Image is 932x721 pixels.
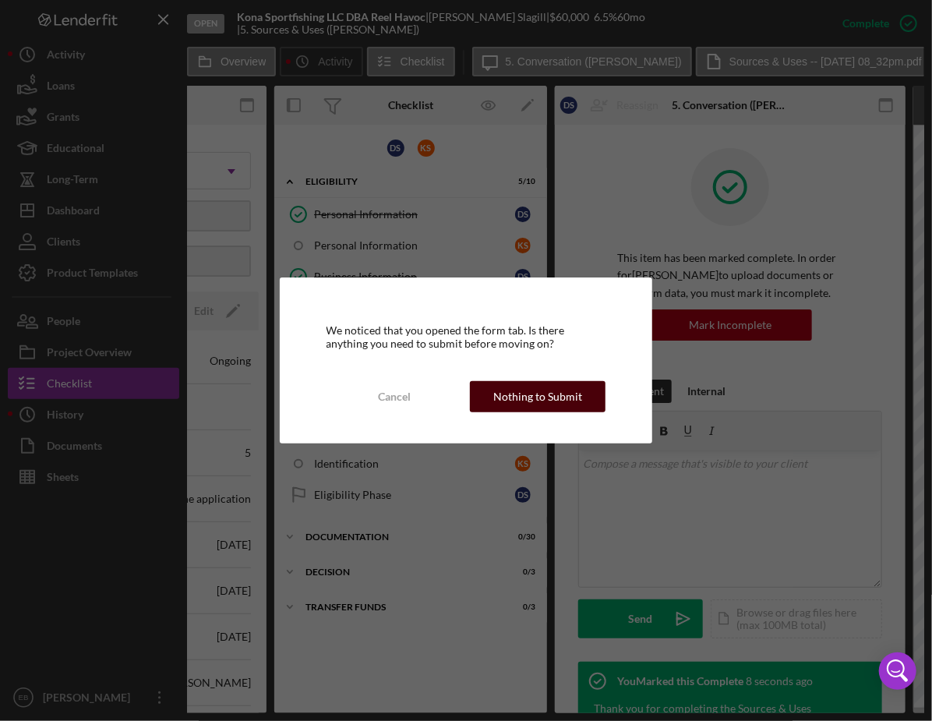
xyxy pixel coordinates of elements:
div: Nothing to Submit [493,381,582,412]
button: Cancel [327,381,462,412]
div: Open Intercom Messenger [879,652,916,690]
button: Nothing to Submit [470,381,605,412]
div: We noticed that you opened the form tab. Is there anything you need to submit before moving on? [327,324,606,349]
div: Cancel [378,381,411,412]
